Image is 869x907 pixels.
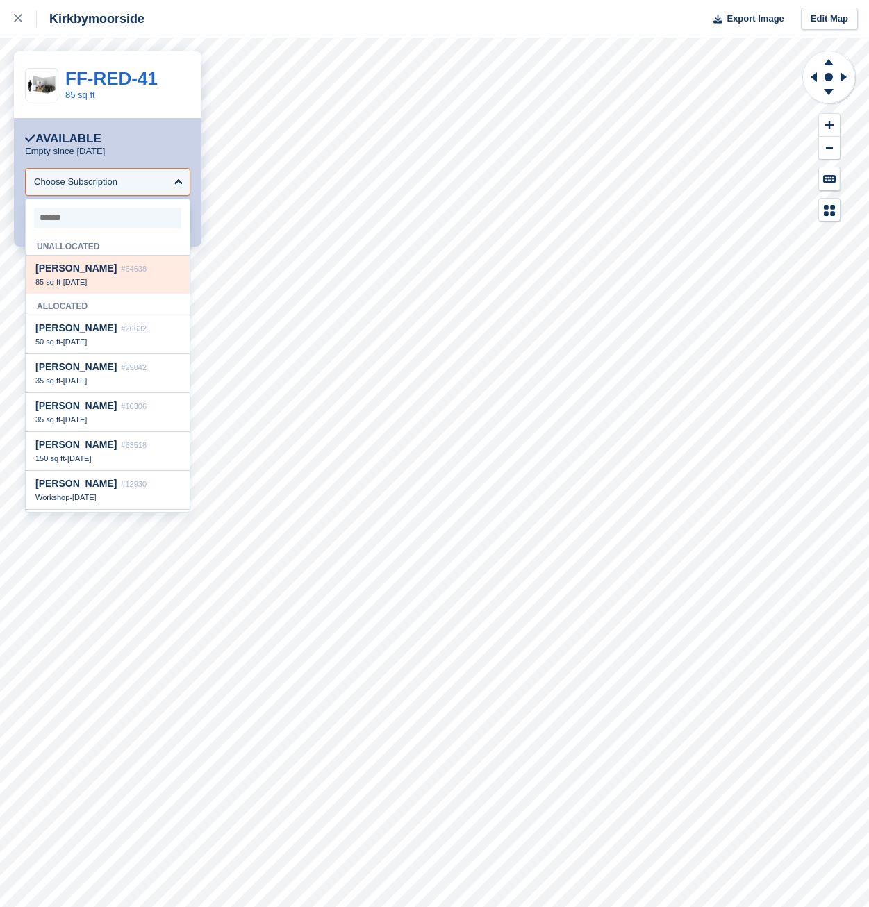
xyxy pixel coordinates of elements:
img: 75-sqft-unit.jpg [26,73,58,97]
span: Workshop [35,493,69,501]
span: #63518 [121,441,147,449]
span: 35 sq ft [35,376,60,385]
span: [DATE] [63,278,88,286]
span: #10306 [121,402,147,410]
span: [PERSON_NAME] [35,263,117,274]
button: Keyboard Shortcuts [819,167,840,190]
span: [PERSON_NAME] [35,478,117,489]
span: [PERSON_NAME] [35,439,117,450]
div: - [35,376,180,385]
button: Zoom In [819,114,840,137]
button: Zoom Out [819,137,840,160]
a: FF-RED-41 [65,68,158,89]
div: - [35,453,180,463]
span: 150 sq ft [35,454,65,463]
div: - [35,277,180,287]
div: Allocated [26,294,190,315]
div: - [35,337,180,347]
span: #64638 [121,265,147,273]
div: Available [25,132,101,146]
button: Export Image [705,8,784,31]
div: - [35,492,180,502]
span: [DATE] [63,376,88,385]
span: [PERSON_NAME] [35,361,117,372]
span: [DATE] [67,454,92,463]
span: #29042 [121,363,147,372]
div: - [35,415,180,424]
div: Kirkbymoorside [37,10,144,27]
span: [DATE] [63,338,88,346]
div: Unallocated [26,234,190,256]
span: [DATE] [63,415,88,424]
span: #12930 [121,480,147,488]
span: [PERSON_NAME] [35,400,117,411]
a: 85 sq ft [65,90,95,100]
span: [DATE] [72,493,97,501]
div: Choose Subscription [34,175,117,189]
span: 50 sq ft [35,338,60,346]
span: 35 sq ft [35,415,60,424]
button: Map Legend [819,199,840,222]
span: 85 sq ft [35,278,60,286]
span: [PERSON_NAME] [35,322,117,333]
span: #26632 [121,324,147,333]
span: Export Image [727,12,784,26]
a: Edit Map [801,8,858,31]
p: Empty since [DATE] [25,146,105,157]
